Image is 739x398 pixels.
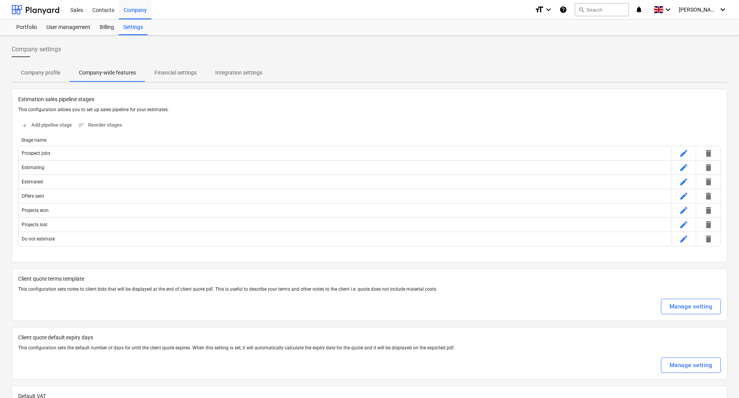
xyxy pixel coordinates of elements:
span: Add pipeline stage [21,121,72,130]
span: add [21,122,28,129]
i: keyboard_arrow_down [718,5,727,14]
i: format_size [535,5,544,14]
i: keyboard_arrow_down [544,5,553,14]
button: Add pipeline stage [18,119,75,131]
p: Client quote terms template [18,275,721,283]
button: Manage setting [661,299,721,314]
div: Stage name [21,137,668,143]
a: Portfolio [12,20,42,35]
div: Manage setting [669,360,712,370]
button: Manage setting [661,357,721,373]
span: edit [679,149,688,158]
a: Settings [119,20,148,35]
div: Do not estimate [22,236,55,242]
p: Client quote default expiry days [18,334,721,342]
a: User management [42,20,95,35]
i: keyboard_arrow_down [663,5,673,14]
button: Reorder stages [75,119,125,131]
a: Billing [95,20,119,35]
div: Offers sent [22,193,44,199]
span: delete [704,191,713,201]
span: delete [704,163,713,172]
span: delete [704,220,713,229]
div: Prospect jobs [22,151,50,156]
span: delete [704,206,713,215]
span: delete [704,234,713,244]
span: edit [679,163,688,172]
span: Company settings [12,45,61,54]
p: Company profile [21,69,60,77]
div: Projects won [22,208,49,213]
p: Estimation sales pipeline stages [18,95,721,103]
div: Estimating [22,165,44,170]
p: Financial settings [155,69,197,77]
i: notifications [635,5,643,14]
span: edit [679,234,688,244]
iframe: Chat Widget [700,361,739,398]
span: search [578,7,584,13]
span: delete [704,149,713,158]
div: Estimated [22,179,43,185]
button: Search [575,3,629,16]
span: [PERSON_NAME] [679,7,717,13]
i: Knowledge base [559,5,567,14]
span: edit [679,206,688,215]
span: edit [679,191,688,201]
span: sort [78,122,85,129]
p: This configuration allows you to set up sales pipeline for your estimates. [18,107,721,113]
span: delete [704,177,713,186]
span: Reorder stages [78,121,122,130]
p: Company-wide features [79,69,136,77]
div: Manage setting [669,301,712,312]
p: Integration settings [215,69,262,77]
div: Projects lost [22,222,48,227]
span: edit [679,220,688,229]
span: edit [679,177,688,186]
p: This configuration sets the default number of days for until the client quote expires. When this ... [18,345,721,351]
p: This configuration sets notes to client bids that will be displayed at the end of client quote pd... [18,286,721,293]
